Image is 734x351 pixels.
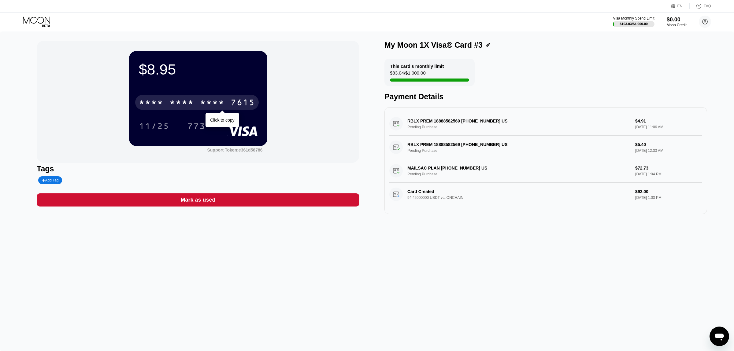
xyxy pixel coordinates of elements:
div: Moon Credit [667,23,687,27]
div: Visa Monthly Spend Limit$103.03/$4,000.00 [613,16,654,27]
div: 11/25 [139,122,169,132]
div: 773 [187,122,206,132]
div: $8.95 [139,61,258,78]
div: EN [677,4,683,8]
div: This card’s monthly limit [390,64,444,69]
div: Click to copy [210,118,234,122]
div: Visa Monthly Spend Limit [613,16,654,20]
div: 773 [183,119,210,134]
div: $0.00Moon Credit [667,16,687,27]
div: Support Token: e361d58786 [207,148,262,152]
div: Mark as used [180,196,215,203]
div: $0.00 [667,16,687,23]
div: 11/25 [134,119,174,134]
div: Tags [37,164,359,173]
div: Mark as used [37,193,359,207]
div: $83.04 / $1,000.00 [390,70,426,79]
div: Add Tag [42,178,58,182]
div: Add Tag [38,176,62,184]
div: My Moon 1X Visa® Card #3 [384,41,483,49]
div: 7615 [231,98,255,108]
iframe: Button to launch messaging window [710,327,729,346]
div: EN [671,3,690,9]
div: Support Token:e361d58786 [207,148,262,152]
div: Payment Details [384,92,707,101]
div: FAQ [704,4,711,8]
div: $103.03 / $4,000.00 [620,22,648,26]
div: FAQ [690,3,711,9]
